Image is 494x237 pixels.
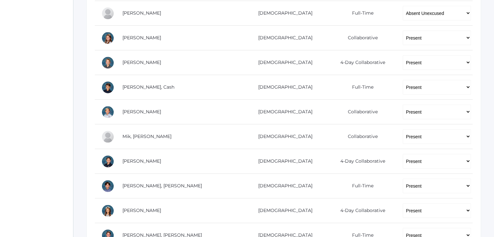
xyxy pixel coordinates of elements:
div: Louisa Hamilton [101,31,114,44]
td: Full-Time [325,1,396,26]
td: 4-Day Collaborative [325,149,396,174]
td: [DEMOGRAPHIC_DATA] [241,1,325,26]
a: [PERSON_NAME] [122,158,161,164]
td: Full-Time [325,174,396,198]
td: [DEMOGRAPHIC_DATA] [241,149,325,174]
td: [DEMOGRAPHIC_DATA] [241,198,325,223]
div: Hadley Mik [101,130,114,143]
td: [DEMOGRAPHIC_DATA] [241,100,325,124]
div: Peter Laubacher [101,106,114,118]
td: [DEMOGRAPHIC_DATA] [241,75,325,100]
td: [DEMOGRAPHIC_DATA] [241,50,325,75]
a: [PERSON_NAME], [PERSON_NAME] [122,183,202,189]
a: [PERSON_NAME] [122,207,161,213]
a: Mik, [PERSON_NAME] [122,133,171,139]
div: Cash Kilian [101,81,114,94]
td: [DEMOGRAPHIC_DATA] [241,174,325,198]
a: [PERSON_NAME] [122,35,161,41]
div: Aiden Oceguera [101,155,114,168]
div: Grant Hein [101,56,114,69]
a: [PERSON_NAME], Cash [122,84,174,90]
td: Collaborative [325,100,396,124]
td: Collaborative [325,26,396,50]
td: Collaborative [325,124,396,149]
td: 4-Day Collaborative [325,50,396,75]
td: 4-Day Collaborative [325,198,396,223]
a: [PERSON_NAME] [122,10,161,16]
td: [DEMOGRAPHIC_DATA] [241,124,325,149]
a: [PERSON_NAME] [122,59,161,65]
div: Wyatt Ferris [101,7,114,20]
div: Hudson Purser [101,180,114,193]
td: [DEMOGRAPHIC_DATA] [241,26,325,50]
div: Reagan Reynolds [101,204,114,217]
td: Full-Time [325,75,396,100]
a: [PERSON_NAME] [122,109,161,115]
